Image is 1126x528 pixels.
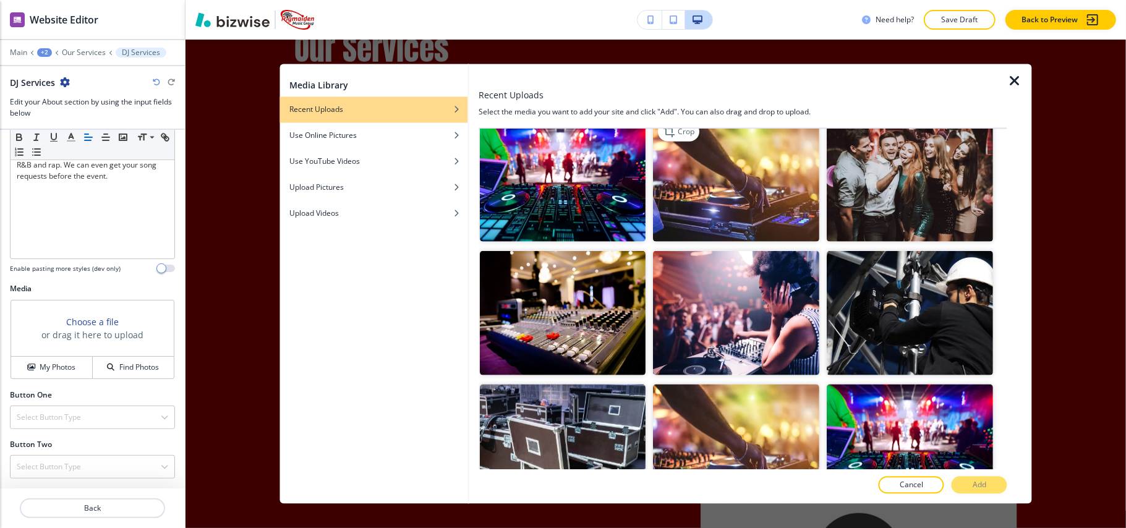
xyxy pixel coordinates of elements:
button: +2 [37,48,52,57]
button: Upload Pictures [279,175,467,201]
h4: Select Button Type [17,461,81,472]
img: editor icon [10,12,25,27]
h3: Recent Uploads [479,89,544,102]
img: Bizwise Logo [195,12,270,27]
h2: Button Two [10,439,52,450]
button: Back [20,498,165,518]
button: Upload Videos [279,201,467,227]
h4: Use YouTube Videos [289,156,360,168]
button: My Photos [11,357,93,378]
h3: Edit your About section by using the input fields below [10,96,175,119]
h4: Use Online Pictures [289,130,357,142]
h4: Select Button Type [17,412,81,423]
button: Use YouTube Videos [279,149,467,175]
button: Use Online Pictures [279,123,467,149]
p: DJ Services [122,48,160,57]
h4: Find Photos [119,362,159,373]
div: Choose a fileor drag it here to uploadMy PhotosFind Photos [10,299,175,380]
h3: or drag it here to upload [41,328,143,341]
p: Crop [678,126,695,137]
p: Cancel [900,480,923,491]
h4: My Photos [40,362,75,373]
h3: Need help? [876,14,914,25]
button: Our Services [62,48,106,57]
h4: Select the media you want to add your site and click "Add". You can also drag and drop to upload. [479,107,1007,118]
button: Back to Preview [1005,10,1116,30]
h4: Upload Videos [289,208,339,219]
button: Main [10,48,27,57]
p: Back [21,503,164,514]
h2: Media [10,283,175,294]
h2: Media Library [289,79,348,92]
h2: Button One [10,390,52,401]
h2: DJ Services [10,76,55,89]
h2: Website Editor [30,12,98,27]
button: Cancel [879,477,944,494]
p: Back to Preview [1022,14,1078,25]
img: Your Logo [281,10,314,30]
div: Crop [659,122,700,142]
button: Save Draft [924,10,996,30]
p: Save Draft [940,14,979,25]
h4: Recent Uploads [289,104,343,116]
button: DJ Services [116,48,166,57]
h4: Upload Pictures [289,182,344,194]
h4: Enable pasting more styles (dev only) [10,264,121,273]
button: Find Photos [93,357,174,378]
button: Choose a file [66,315,119,328]
button: Recent Uploads [279,97,467,123]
